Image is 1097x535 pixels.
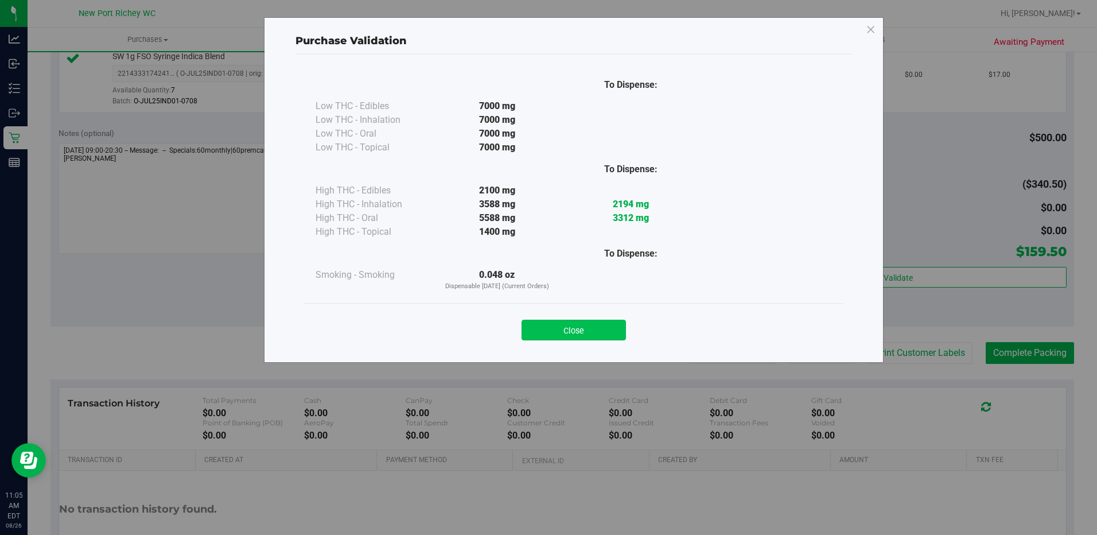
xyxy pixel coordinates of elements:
[316,184,430,197] div: High THC - Edibles
[316,141,430,154] div: Low THC - Topical
[316,225,430,239] div: High THC - Topical
[430,225,564,239] div: 1400 mg
[522,320,626,340] button: Close
[430,141,564,154] div: 7000 mg
[430,184,564,197] div: 2100 mg
[316,197,430,211] div: High THC - Inhalation
[316,268,430,282] div: Smoking - Smoking
[564,247,698,261] div: To Dispense:
[316,127,430,141] div: Low THC - Oral
[430,282,564,292] p: Dispensable [DATE] (Current Orders)
[430,127,564,141] div: 7000 mg
[564,162,698,176] div: To Dispense:
[613,199,649,210] strong: 2194 mg
[316,99,430,113] div: Low THC - Edibles
[430,268,564,292] div: 0.048 oz
[613,212,649,223] strong: 3312 mg
[430,113,564,127] div: 7000 mg
[316,211,430,225] div: High THC - Oral
[316,113,430,127] div: Low THC - Inhalation
[430,211,564,225] div: 5588 mg
[295,34,407,47] span: Purchase Validation
[11,443,46,478] iframe: Resource center
[564,78,698,92] div: To Dispense:
[430,99,564,113] div: 7000 mg
[430,197,564,211] div: 3588 mg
